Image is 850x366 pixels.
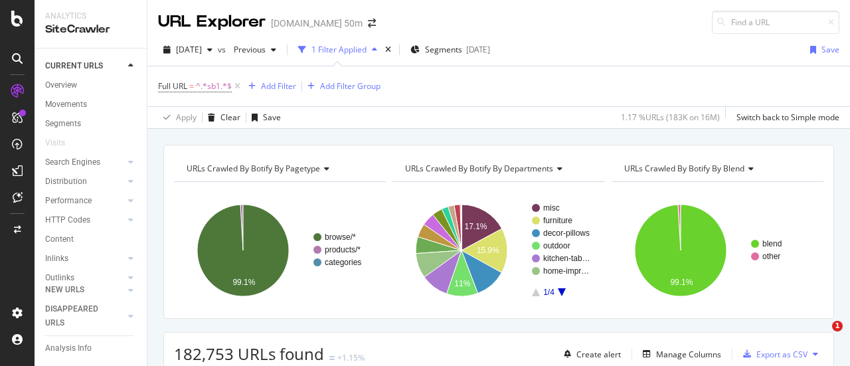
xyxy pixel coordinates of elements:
svg: A chart. [612,193,820,308]
button: Add Filter [243,78,296,94]
a: Outlinks [45,271,124,285]
span: vs [218,44,228,55]
div: Manage Columns [656,349,721,360]
text: other [762,252,780,261]
div: Search Engines [45,155,100,169]
text: kitchen-tab… [543,254,590,263]
div: [DOMAIN_NAME] 50m [271,17,363,30]
span: Segments [425,44,462,55]
a: DISAPPEARED URLS [45,302,124,330]
div: arrow-right-arrow-left [368,19,376,28]
div: 1 Filter Applied [311,44,367,55]
text: 15.9% [477,246,499,255]
div: Create alert [576,349,621,360]
h4: URLs Crawled By Botify By departments [402,158,592,179]
span: URLs Crawled By Botify By blend [624,163,744,174]
div: Segments [45,117,81,131]
text: categories [325,258,361,267]
text: furniture [543,216,572,225]
button: Create alert [558,343,621,365]
text: 11% [455,279,471,288]
text: blend [762,239,782,248]
text: decor-pillows [543,229,590,238]
a: Content [45,232,137,246]
div: Save [821,44,839,55]
h4: URLs Crawled By Botify By blend [622,158,811,179]
text: 99.1% [232,278,255,287]
div: times [382,43,394,56]
a: Analysis Info [45,341,137,355]
button: Previous [228,39,282,60]
button: 1 Filter Applied [293,39,382,60]
button: Save [805,39,839,60]
span: 2025 Aug. 21st [176,44,202,55]
a: Overview [45,78,137,92]
span: URLs Crawled By Botify By departments [405,163,553,174]
text: 17.1% [465,222,487,231]
div: [DATE] [466,44,490,55]
svg: A chart. [392,193,601,308]
button: Segments[DATE] [405,39,495,60]
div: Switch back to Simple mode [736,112,839,123]
button: Manage Columns [637,346,721,362]
div: NEW URLS [45,283,84,297]
div: Distribution [45,175,87,189]
div: Clear [220,112,240,123]
text: home-impr… [543,266,589,276]
div: SiteCrawler [45,22,136,37]
text: misc [543,203,560,213]
input: Find a URL [712,11,839,34]
div: CURRENT URLS [45,59,103,73]
div: Apply [176,112,197,123]
span: = [189,80,194,92]
span: URLs Crawled By Botify By pagetype [187,163,320,174]
div: Content [45,232,74,246]
a: Distribution [45,175,124,189]
a: Inlinks [45,252,124,266]
a: HTTP Codes [45,213,124,227]
svg: A chart. [174,193,382,308]
div: Analysis Info [45,341,92,355]
text: browse/* [325,232,356,242]
div: +1.15% [337,352,365,363]
span: 182,753 URLs found [174,343,324,365]
span: 1 [832,321,843,331]
button: Apply [158,107,197,128]
text: 99.1% [670,278,693,287]
span: Previous [228,44,266,55]
div: Add Filter [261,80,296,92]
div: Performance [45,194,92,208]
iframe: Intercom live chat [805,321,837,353]
div: Inlinks [45,252,68,266]
a: NEW URLS [45,283,124,297]
button: Save [246,107,281,128]
button: [DATE] [158,39,218,60]
button: Clear [203,107,240,128]
text: 1/4 [543,288,554,297]
a: Segments [45,117,137,131]
div: Outlinks [45,271,74,285]
a: Search Engines [45,155,124,169]
div: URL Explorer [158,11,266,33]
div: Movements [45,98,87,112]
text: products/* [325,245,361,254]
a: CURRENT URLS [45,59,124,73]
button: Add Filter Group [302,78,381,94]
a: Movements [45,98,137,112]
div: Analytics [45,11,136,22]
a: Performance [45,194,124,208]
a: Visits [45,136,78,150]
div: Add Filter Group [320,80,381,92]
span: Full URL [158,80,187,92]
div: Save [263,112,281,123]
div: DISAPPEARED URLS [45,302,112,330]
img: Equal [329,356,335,360]
h4: URLs Crawled By Botify By pagetype [184,158,374,179]
div: Overview [45,78,77,92]
div: Export as CSV [756,349,807,360]
button: Switch back to Simple mode [731,107,839,128]
div: Visits [45,136,65,150]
